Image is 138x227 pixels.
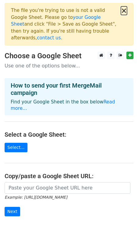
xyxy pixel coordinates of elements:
[5,172,133,180] h4: Copy/paste a Google Sheet URL:
[5,143,27,152] a: Select...
[11,99,127,112] p: Find your Google Sheet in the box below
[107,198,138,227] iframe: Chat Widget
[11,99,115,111] a: Read more...
[5,63,133,69] p: Use one of the options below...
[5,52,133,60] h3: Choose a Google Sheet
[5,195,67,200] small: Example: [URL][DOMAIN_NAME]
[121,7,127,14] button: ×
[37,35,61,41] a: contact us
[5,207,20,216] input: Next
[11,82,127,96] h4: How to send your first MergeMail campaign
[5,182,130,194] input: Paste your Google Sheet URL here
[11,15,101,27] a: your Google Sheet
[5,131,133,138] h4: Select a Google Sheet:
[11,7,121,41] div: The file you're trying to use is not a valid Google Sheet. Please go to and click "File > Save as...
